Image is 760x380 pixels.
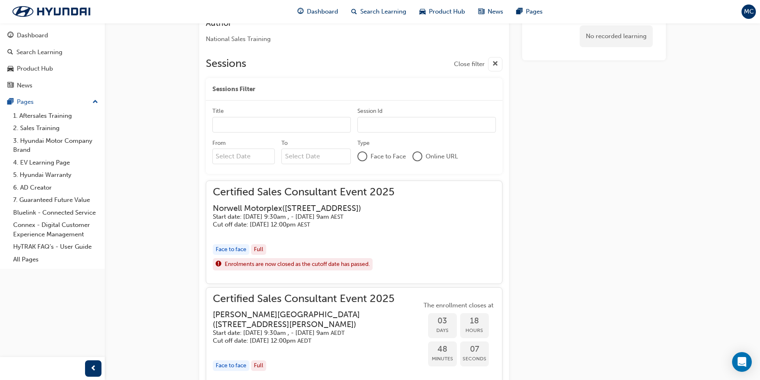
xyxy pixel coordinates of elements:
[213,221,381,229] h5: Cut off date: [DATE] 12:00pm
[580,25,653,47] div: No recorded learning
[297,221,310,228] span: Australian Eastern Standard Time AEST
[216,259,221,270] span: exclaim-icon
[3,61,101,76] a: Product Hub
[428,345,457,354] span: 48
[428,354,457,364] span: Minutes
[281,149,351,164] input: To
[10,122,101,135] a: 2. Sales Training
[413,3,472,20] a: car-iconProduct Hub
[213,337,408,345] h5: Cut off date: [DATE] 12:00pm
[371,152,406,161] span: Face to Face
[212,139,226,147] div: From
[526,7,543,16] span: Pages
[307,7,338,16] span: Dashboard
[510,3,549,20] a: pages-iconPages
[213,244,249,255] div: Face to face
[3,28,101,43] a: Dashboard
[16,48,62,57] div: Search Learning
[10,240,101,253] a: HyTRAK FAQ's - User Guide
[92,97,98,108] span: up-icon
[17,97,34,107] div: Pages
[3,45,101,60] a: Search Learning
[7,65,14,73] span: car-icon
[744,7,754,16] span: MC
[206,34,473,44] div: National Sales Training
[428,316,457,326] span: 03
[10,181,101,194] a: 6. AD Creator
[10,194,101,206] a: 7. Guaranteed Future Value
[297,337,311,344] span: Australian Eastern Daylight Time AEDT
[3,94,101,110] button: Pages
[212,149,275,164] input: From
[421,301,495,310] span: The enrollment closes at
[429,7,465,16] span: Product Hub
[732,352,752,372] div: Open Intercom Messenger
[212,117,351,133] input: Title
[17,31,48,40] div: Dashboard
[213,213,381,221] h5: Start date: [DATE] 9:30am , - [DATE] 9am
[10,156,101,169] a: 4. EV Learning Page
[213,329,408,337] h5: Start date: [DATE] 9:30am , - [DATE] 9am
[10,253,101,266] a: All Pages
[472,3,510,20] a: news-iconNews
[251,244,266,255] div: Full
[212,85,255,94] span: Sessions Filter
[213,188,394,197] span: Certified Sales Consultant Event 2025
[351,7,357,17] span: search-icon
[357,107,382,115] div: Session Id
[345,3,413,20] a: search-iconSearch Learning
[213,310,408,329] h3: [PERSON_NAME][GEOGRAPHIC_DATA] ( [STREET_ADDRESS][PERSON_NAME] )
[213,188,495,277] button: Certified Sales Consultant Event 2025Norwell Motorplex([STREET_ADDRESS])Start date: [DATE] 9:30am...
[10,206,101,219] a: Bluelink - Connected Service
[492,59,498,69] span: cross-icon
[331,330,345,337] span: Australian Eastern Daylight Time AEDT
[212,107,224,115] div: Title
[17,64,53,73] div: Product Hub
[460,316,489,326] span: 18
[213,294,421,304] span: Certified Sales Consultant Event 2025
[460,354,489,364] span: Seconds
[3,26,101,94] button: DashboardSearch LearningProduct HubNews
[460,345,489,354] span: 07
[225,260,370,269] span: Enrolments are now closed as the cutoff date has passed.
[213,294,495,378] button: Certified Sales Consultant Event 2025[PERSON_NAME][GEOGRAPHIC_DATA]([STREET_ADDRESS][PERSON_NAME]...
[213,204,381,213] h3: Norwell Motorplex ( [STREET_ADDRESS] )
[206,57,246,71] h2: Sessions
[426,152,458,161] span: Online URL
[7,32,14,39] span: guage-icon
[10,219,101,240] a: Connex - Digital Customer Experience Management
[4,3,99,20] img: Trak
[281,139,288,147] div: To
[10,110,101,122] a: 1. Aftersales Training
[206,18,473,28] h3: Author
[251,360,266,371] div: Full
[360,7,406,16] span: Search Learning
[213,360,249,371] div: Face to face
[3,78,101,93] a: News
[357,117,496,133] input: Session Id
[7,98,14,106] span: pages-icon
[17,81,32,90] div: News
[297,7,304,17] span: guage-icon
[291,3,345,20] a: guage-iconDashboard
[742,5,756,19] button: MC
[331,213,343,220] span: Australian Eastern Standard Time AEST
[488,7,503,16] span: News
[460,326,489,335] span: Hours
[478,7,484,17] span: news-icon
[516,7,523,17] span: pages-icon
[454,57,502,71] button: Close filter
[357,139,370,147] div: Type
[428,326,457,335] span: Days
[7,49,13,56] span: search-icon
[7,82,14,89] span: news-icon
[90,364,97,374] span: prev-icon
[10,135,101,156] a: 3. Hyundai Motor Company Brand
[454,60,485,69] span: Close filter
[419,7,426,17] span: car-icon
[10,169,101,181] a: 5. Hyundai Warranty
